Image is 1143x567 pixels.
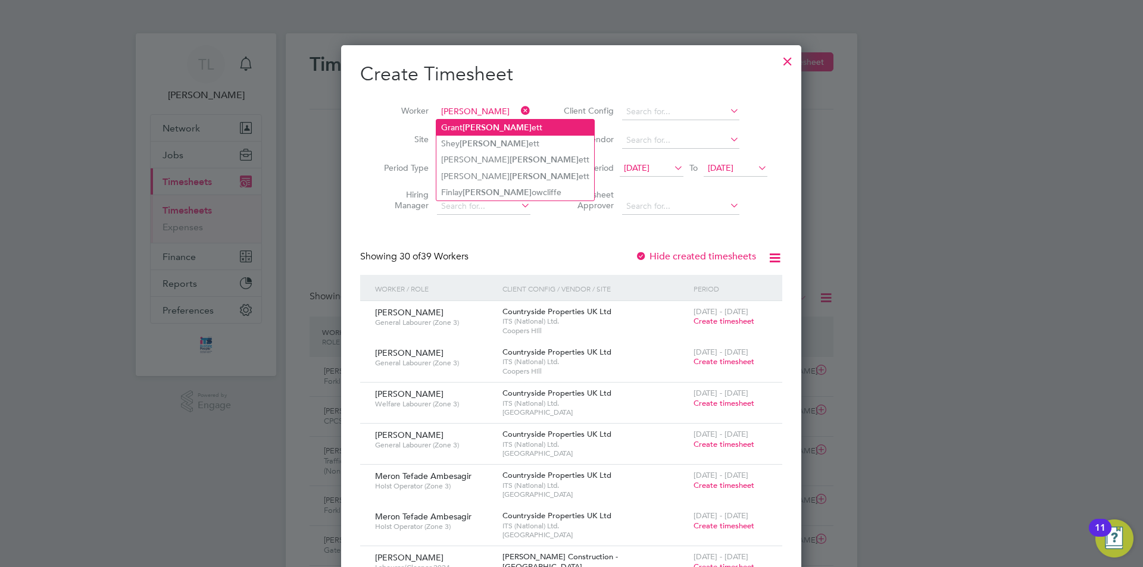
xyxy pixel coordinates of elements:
[691,275,770,302] div: Period
[375,162,429,173] label: Period Type
[375,105,429,116] label: Worker
[694,510,748,521] span: [DATE] - [DATE]
[510,171,579,181] b: [PERSON_NAME]
[560,105,614,116] label: Client Config
[502,429,611,439] span: Countryside Properties UK Ltd
[708,162,733,173] span: [DATE]
[502,399,688,408] span: ITS (National) Ltd.
[436,168,594,184] li: [PERSON_NAME] ett
[635,250,756,262] label: Hide created timesheets
[399,250,469,262] span: 39 Workers
[694,388,748,398] span: [DATE] - [DATE]
[694,347,748,357] span: [DATE] - [DATE]
[375,347,444,358] span: [PERSON_NAME]
[502,481,688,490] span: ITS (National) Ltd.
[502,326,688,336] span: Coopers Hill
[375,134,429,145] label: Site
[375,189,429,211] label: Hiring Manager
[375,307,444,318] span: [PERSON_NAME]
[375,318,494,327] span: General Labourer (Zone 3)
[436,136,594,152] li: Shey ett
[502,317,688,326] span: ITS (National) Ltd.
[437,104,530,120] input: Search for...
[375,358,494,368] span: General Labourer (Zone 3)
[502,521,688,531] span: ITS (National) Ltd.
[375,389,444,399] span: [PERSON_NAME]
[463,187,532,198] b: [PERSON_NAME]
[372,275,499,302] div: Worker / Role
[499,275,691,302] div: Client Config / Vendor / Site
[622,104,739,120] input: Search for...
[502,440,688,449] span: ITS (National) Ltd.
[375,440,494,450] span: General Labourer (Zone 3)
[510,155,579,165] b: [PERSON_NAME]
[502,510,611,521] span: Countryside Properties UK Ltd
[437,198,530,215] input: Search for...
[502,490,688,499] span: [GEOGRAPHIC_DATA]
[694,552,748,562] span: [DATE] - [DATE]
[375,522,494,531] span: Hoist Operator (Zone 3)
[694,316,754,326] span: Create timesheet
[375,471,471,481] span: Meron Tefade Ambesagir
[686,160,701,176] span: To
[502,366,688,376] span: Coopers Hill
[436,184,594,201] li: Finlay owcliffe
[399,250,421,262] span: 30 of
[694,398,754,408] span: Create timesheet
[694,480,754,490] span: Create timesheet
[375,511,471,522] span: Meron Tefade Ambesagir
[502,470,611,480] span: Countryside Properties UK Ltd
[463,123,532,133] b: [PERSON_NAME]
[694,306,748,317] span: [DATE] - [DATE]
[502,347,611,357] span: Countryside Properties UK Ltd
[1095,519,1133,557] button: Open Resource Center, 11 new notifications
[1095,528,1105,543] div: 11
[502,408,688,417] span: [GEOGRAPHIC_DATA]
[502,449,688,458] span: [GEOGRAPHIC_DATA]
[694,470,748,480] span: [DATE] - [DATE]
[360,62,782,87] h2: Create Timesheet
[624,162,649,173] span: [DATE]
[502,388,611,398] span: Countryside Properties UK Ltd
[694,439,754,449] span: Create timesheet
[502,357,688,366] span: ITS (National) Ltd.
[694,356,754,366] span: Create timesheet
[502,530,688,540] span: [GEOGRAPHIC_DATA]
[502,306,611,317] span: Countryside Properties UK Ltd
[375,481,494,491] span: Hoist Operator (Zone 3)
[622,132,739,149] input: Search for...
[360,250,471,263] div: Showing
[436,120,594,136] li: Grant ett
[375,399,494,409] span: Welfare Labourer (Zone 3)
[460,139,529,149] b: [PERSON_NAME]
[694,521,754,531] span: Create timesheet
[694,429,748,439] span: [DATE] - [DATE]
[375,430,444,440] span: [PERSON_NAME]
[436,152,594,168] li: [PERSON_NAME] ett
[622,198,739,215] input: Search for...
[375,552,444,563] span: [PERSON_NAME]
